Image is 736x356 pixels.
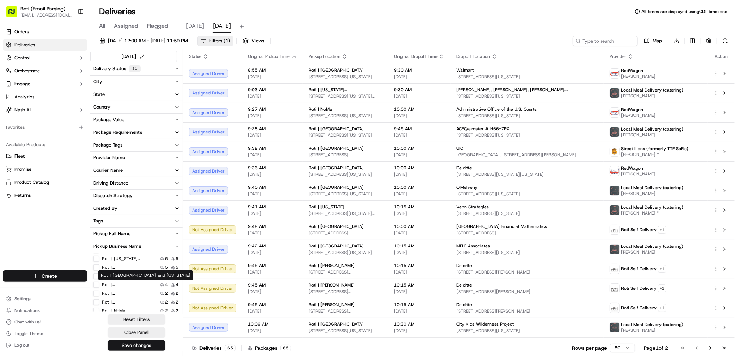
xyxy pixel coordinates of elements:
span: Engage [14,81,30,87]
span: [PERSON_NAME] * [621,210,683,216]
span: Roti | NoMa [309,106,332,112]
button: Package Tags [90,139,183,151]
span: Roti Self Delivery [621,305,657,311]
span: [PERSON_NAME] [621,93,683,99]
span: [STREET_ADDRESS][US_STATE][US_STATE] [309,211,382,216]
span: [DATE] [248,289,297,294]
span: API Documentation [68,105,116,112]
a: Returns [6,192,84,199]
span: 9:42 AM [248,224,297,229]
div: Roti | [GEOGRAPHIC_DATA] and [US_STATE] [98,270,193,280]
span: [STREET_ADDRESS][US_STATE] [309,328,382,334]
span: Map [653,38,662,44]
p: Welcome 👋 [7,29,132,41]
div: Pickup Full Name [93,230,130,237]
button: Chat with us! [3,317,87,327]
span: [STREET_ADDRESS][PERSON_NAME] [309,269,382,275]
span: [DATE] [394,171,445,177]
span: 4 [176,282,178,288]
span: [DATE] [248,113,297,119]
span: Deloitte [456,263,472,268]
img: lmd_logo.png [610,205,619,215]
span: Nash AI [14,107,31,113]
button: Orchestrate [3,65,87,77]
span: [STREET_ADDRESS][PERSON_NAME] [309,308,382,314]
span: [STREET_ADDRESS][US_STATE] [456,250,598,255]
span: [DATE] [248,211,297,216]
span: Roti | [GEOGRAPHIC_DATA] [309,145,364,151]
span: Deloitte [456,282,472,288]
button: [EMAIL_ADDRESS][DOMAIN_NAME] [20,12,72,18]
button: Settings [3,294,87,304]
span: [DATE] [248,93,297,99]
span: MELE Associates [456,243,490,249]
button: +1 [658,304,666,312]
label: Roti | [GEOGRAPHIC_DATA] [102,291,148,296]
span: [DATE] [394,250,445,255]
input: Type to search [573,36,638,46]
span: Local Meal Delivery (catering) [621,126,683,132]
button: Roti (Email Parsing)[EMAIL_ADDRESS][DOMAIN_NAME] [3,3,75,20]
div: 31 [129,65,141,72]
div: Action [714,54,729,59]
span: Assigned [114,22,138,30]
div: Start new chat [25,69,119,76]
button: Provider Name [90,152,183,164]
span: 9:41 AM [248,204,297,210]
span: Chat with us! [14,319,41,325]
span: [DATE] [248,269,297,275]
div: Dispatch Strategy [93,192,133,199]
button: [DATE] 12:00 AM - [DATE] 11:59 PM [96,36,191,46]
span: Promise [14,166,31,173]
div: Provider Name [93,154,125,161]
span: 5 [165,264,168,270]
span: [DATE] [248,230,297,236]
div: 💻 [61,106,67,111]
span: Roti Self Delivery [621,227,657,233]
span: [PERSON_NAME] [621,113,655,118]
button: Driving Distance [90,177,183,189]
span: 9:27 AM [248,106,297,112]
button: Notifications [3,305,87,315]
span: Pickup Location [309,54,340,59]
span: [STREET_ADDRESS][US_STATE] [309,250,382,255]
span: Pylon [72,123,87,128]
span: Provider [610,54,627,59]
div: Country [93,104,111,110]
span: Roti | [GEOGRAPHIC_DATA] [309,243,364,249]
span: ( 1 ) [224,38,230,44]
span: [PERSON_NAME] [621,327,683,333]
span: Roti | [GEOGRAPHIC_DATA] [309,126,364,132]
span: [DATE] [394,132,445,138]
span: 9:45 AM [394,126,445,132]
button: Start new chat [123,71,132,80]
span: 9:03 AM [248,87,297,93]
button: Nash AI [3,104,87,116]
span: 2 [176,291,178,296]
span: Original Dropoff Time [394,54,438,59]
span: Status [189,54,201,59]
span: 10:15 AM [394,263,445,268]
span: [STREET_ADDRESS][PERSON_NAME] [456,289,598,294]
span: Control [14,55,30,61]
div: Driving Distance [93,180,128,186]
button: Views [240,36,267,46]
span: Deloitte [456,165,472,171]
span: RedWagon [621,68,643,73]
span: 10:00 AM [394,165,445,171]
button: Delivery Status31 [90,62,183,75]
button: Engage [3,78,87,90]
div: We're available if you need us! [25,76,91,82]
span: [PERSON_NAME], [PERSON_NAME], [PERSON_NAME], [PERSON_NAME] LLP [456,87,598,93]
span: 5 [165,256,168,262]
div: Packages [248,344,291,352]
span: Create [42,272,57,280]
img: profile_roti_self_delivery.png [610,303,619,313]
span: Roti | [GEOGRAPHIC_DATA] [309,321,364,327]
span: 9:45 AM [248,263,297,268]
span: [PERSON_NAME] [621,132,683,138]
span: Walmart [456,67,474,73]
img: profile_roti_self_delivery.png [610,284,619,293]
span: [DATE] [248,308,297,314]
div: City [93,79,102,85]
